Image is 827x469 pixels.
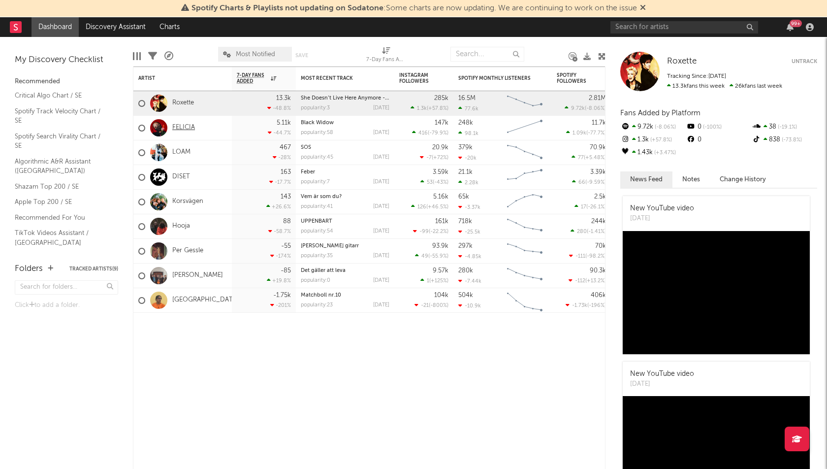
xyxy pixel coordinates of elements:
span: 1 [427,278,429,284]
a: SOS [301,145,311,150]
a: Spotify Search Virality Chart / SE [15,131,108,151]
div: 104k [434,292,448,299]
div: 70.9k [590,144,606,151]
button: Untrack [792,57,817,67]
div: 2.5k [594,194,606,200]
span: -79.9 % [429,131,447,136]
span: -8.06 % [653,125,676,130]
div: [DATE] [373,302,389,308]
div: 77.6k [458,105,478,112]
div: 16.5M [458,95,476,101]
span: Roxette [667,57,697,66]
a: [PERSON_NAME] gitarr [301,243,359,249]
div: [DATE] [373,105,389,111]
button: News Feed [620,171,672,188]
span: +57.8 % [649,137,672,143]
div: UPPENBART [301,219,389,224]
span: 416 [418,131,428,136]
div: 244k [591,218,606,225]
div: 0 [686,121,751,134]
div: 163 [281,169,291,175]
div: [DATE] [373,253,389,259]
div: [DATE] [373,130,389,135]
button: 99+ [787,23,794,31]
span: 1.3k [417,106,427,111]
div: ( ) [414,302,448,308]
a: Roxette [667,57,697,67]
a: Discovery Assistant [79,17,153,37]
span: 49 [421,254,428,259]
div: [DATE] [373,155,389,160]
a: Recommended For You [15,212,108,223]
svg: Chart title [503,116,547,140]
div: ( ) [569,277,606,284]
div: 3.59k [433,169,448,175]
div: [DATE] [630,379,694,389]
svg: Chart title [503,190,547,214]
span: -112 [575,278,585,284]
div: 20.9k [432,144,448,151]
div: Feber [301,169,389,175]
a: Spotify Track Velocity Chart / SE [15,106,108,126]
button: Tracked Artists(9) [69,267,118,271]
span: 77 [578,155,584,161]
a: DISET [172,173,190,181]
span: -19.1 % [776,125,797,130]
div: Click to add a folder. [15,300,118,311]
div: -48.8 % [267,105,291,111]
span: 26k fans last week [667,83,782,89]
a: Black Widow [301,120,334,126]
span: : Some charts are now updating. We are continuing to work on the issue [191,4,637,12]
a: Algorithmic A&R Assistant ([GEOGRAPHIC_DATA]) [15,156,108,176]
svg: Chart title [503,91,547,116]
div: 93.9k [432,243,448,249]
div: 5.11k [277,120,291,126]
span: 126 [417,204,426,210]
div: 1.3k [620,134,686,146]
a: Vem är som du? [301,194,342,200]
span: -1.41 % [588,229,604,234]
div: New YouTube video [630,369,694,379]
div: She Doesn’t Live Here Anymore - T&A Demo Dec 16, 1992 [301,96,389,101]
div: popularity: 58 [301,130,333,135]
div: ( ) [420,179,448,185]
div: ( ) [420,154,448,161]
div: [DATE] [373,229,389,234]
div: 65k [458,194,469,200]
span: 1.09k [573,131,586,136]
div: -201 % [270,302,291,308]
a: Roxette [172,99,194,107]
span: 9.72k [571,106,585,111]
div: 11.7k [592,120,606,126]
div: popularity: 41 [301,204,333,209]
a: FELICIA [172,124,195,132]
span: -99 [419,229,429,234]
div: Recommended [15,76,118,88]
div: -10.9k [458,302,481,309]
span: Tracking Since: [DATE] [667,73,726,79]
button: Save [295,53,308,58]
span: 280 [577,229,587,234]
a: [PERSON_NAME] [172,271,223,280]
div: ( ) [569,253,606,259]
span: +3.47 % [653,150,676,156]
div: 99 + [790,20,802,27]
div: Filters [148,42,157,70]
svg: Chart title [503,214,547,239]
div: 285k [434,95,448,101]
button: Change History [710,171,776,188]
span: -196 % [589,303,604,308]
span: -98.2 % [587,254,604,259]
span: 53 [427,180,433,185]
svg: Chart title [503,288,547,313]
div: [DATE] [630,214,694,224]
a: [GEOGRAPHIC_DATA] [172,296,239,304]
a: Matchboll nr.10 [301,293,341,298]
span: +5.48 % [585,155,604,161]
span: Most Notified [236,51,275,58]
a: TikTok Videos Assistant / [GEOGRAPHIC_DATA] [15,228,108,248]
div: 88 [283,218,291,225]
div: 5.16k [433,194,448,200]
div: Edit Columns [133,42,141,70]
button: Notes [672,171,710,188]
